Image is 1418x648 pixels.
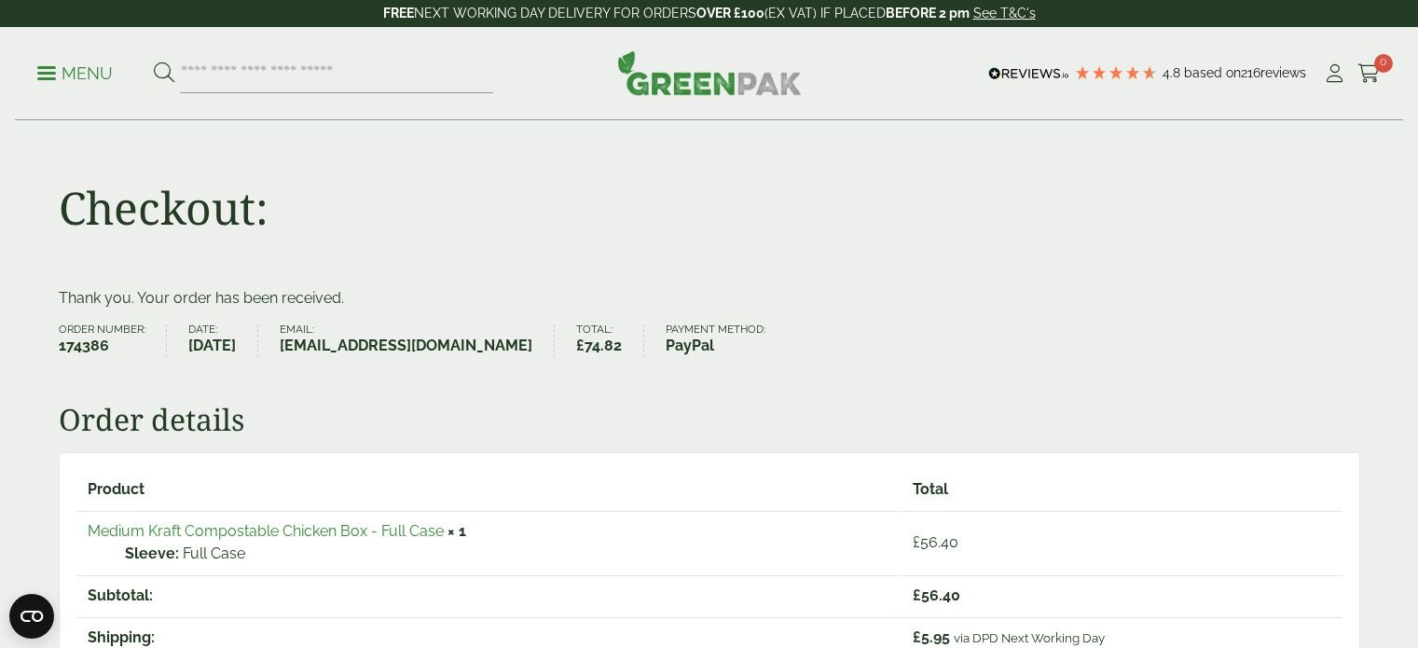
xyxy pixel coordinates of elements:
strong: [EMAIL_ADDRESS][DOMAIN_NAME] [280,335,532,357]
strong: Sleeve: [125,543,179,565]
strong: OVER £100 [696,6,764,21]
img: GreenPak Supplies [617,50,802,95]
li: Order number: [59,324,168,357]
span: £ [576,337,585,354]
li: Date: [188,324,258,357]
button: Open CMP widget [9,594,54,639]
span: 5.95 [913,628,950,646]
span: £ [913,533,920,551]
th: Subtotal: [76,575,900,615]
li: Payment method: [666,324,787,357]
span: 0 [1374,54,1393,73]
a: Menu [37,62,113,81]
strong: 174386 [59,335,145,357]
bdi: 56.40 [913,533,958,551]
h2: Order details [59,402,1360,437]
th: Total [902,470,1342,509]
li: Email: [280,324,555,357]
span: £ [913,586,921,604]
strong: [DATE] [188,335,236,357]
p: Menu [37,62,113,85]
span: 56.40 [913,586,960,604]
strong: PayPal [666,335,765,357]
span: 4.8 [1163,65,1184,80]
p: Thank you. Your order has been received. [59,287,1360,310]
strong: × 1 [447,522,466,540]
span: 216 [1241,65,1260,80]
bdi: 74.82 [576,337,622,354]
img: REVIEWS.io [988,67,1069,80]
span: reviews [1260,65,1306,80]
span: Based on [1184,65,1241,80]
th: Product [76,470,900,509]
span: £ [913,628,921,646]
strong: BEFORE 2 pm [886,6,970,21]
small: via DPD Next Working Day [954,630,1105,645]
li: Total: [576,324,644,357]
a: 0 [1357,60,1381,88]
a: See T&C's [973,6,1036,21]
p: Full Case [125,543,888,565]
strong: FREE [383,6,414,21]
h1: Checkout: [59,181,268,235]
i: My Account [1323,64,1346,83]
div: 4.79 Stars [1074,64,1158,81]
a: Medium Kraft Compostable Chicken Box - Full Case [88,522,444,540]
i: Cart [1357,64,1381,83]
